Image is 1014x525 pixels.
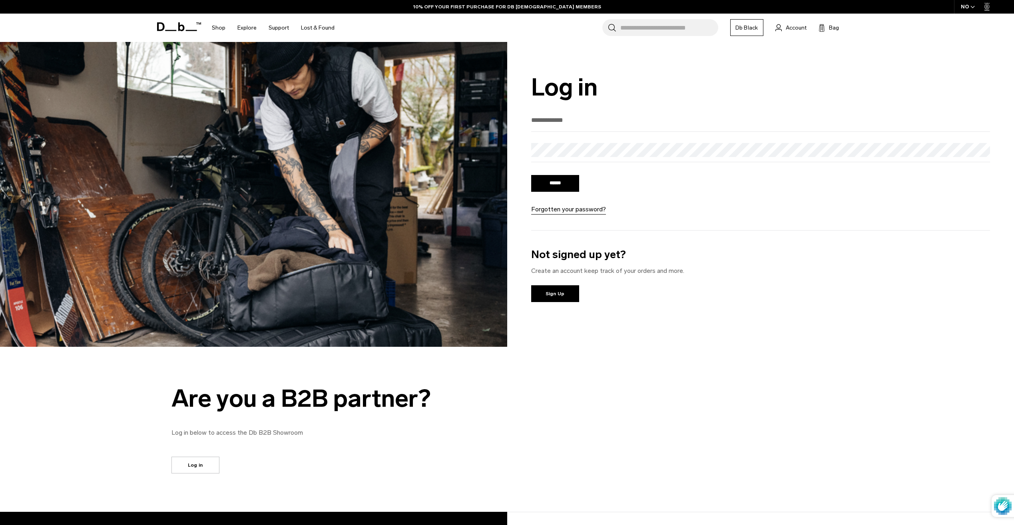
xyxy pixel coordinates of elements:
[531,205,606,214] a: Forgotten your password?
[171,457,219,473] a: Log in
[269,14,289,42] a: Support
[775,23,807,32] a: Account
[171,428,531,437] p: Log in below to access the Db B2B Showroom
[786,24,807,32] span: Account
[819,23,839,32] button: Bag
[531,285,579,302] a: Sign Up
[212,14,225,42] a: Shop
[413,3,601,10] a: 10% OFF YOUR FIRST PURCHASE FOR DB [DEMOGRAPHIC_DATA] MEMBERS
[531,74,990,101] h1: Log in
[994,495,1012,517] img: Protected by hCaptcha
[531,247,990,263] h3: Not signed up yet?
[730,19,763,36] a: Db Black
[171,385,531,412] div: Are you a B2B partner?
[531,266,990,276] p: Create an account keep track of your orders and more.
[301,14,335,42] a: Lost & Found
[829,24,839,32] span: Bag
[237,14,257,42] a: Explore
[206,14,341,42] nav: Main Navigation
